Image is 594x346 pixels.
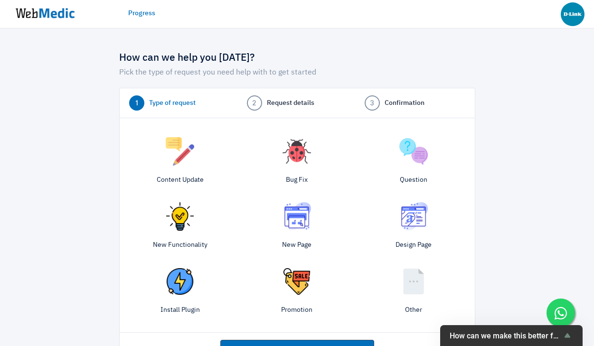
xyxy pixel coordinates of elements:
[385,98,424,108] span: Confirmation
[247,95,348,111] a: 2 Request details
[129,240,232,250] p: New Functionality
[365,95,465,111] a: 3 Confirmation
[166,137,194,166] img: content.png
[119,67,475,78] p: Pick the type of request you need help with to get started
[245,240,348,250] p: New Page
[399,137,428,166] img: question.png
[129,305,232,315] p: Install Plugin
[399,267,428,296] img: other.png
[267,98,314,108] span: Request details
[283,202,311,231] img: new-page.png
[362,305,465,315] p: Other
[283,267,311,296] img: promotion.png
[365,95,380,111] span: 3
[119,52,475,65] h4: How can we help you [DATE]?
[283,137,311,166] img: bug.png
[450,331,562,340] span: How can we make this better for you?
[362,240,465,250] p: Design Page
[245,305,348,315] p: Promotion
[166,267,194,296] img: plugin.png
[129,175,232,185] p: Content Update
[166,202,194,231] img: new.png
[399,202,428,231] img: design-page.png
[362,175,465,185] p: Question
[450,330,573,341] button: Show survey - How can we make this better for you?
[247,95,262,111] span: 2
[245,175,348,185] p: Bug Fix
[149,98,196,108] span: Type of request
[129,95,230,111] a: 1 Type of request
[128,9,155,19] a: Progress
[129,95,144,111] span: 1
